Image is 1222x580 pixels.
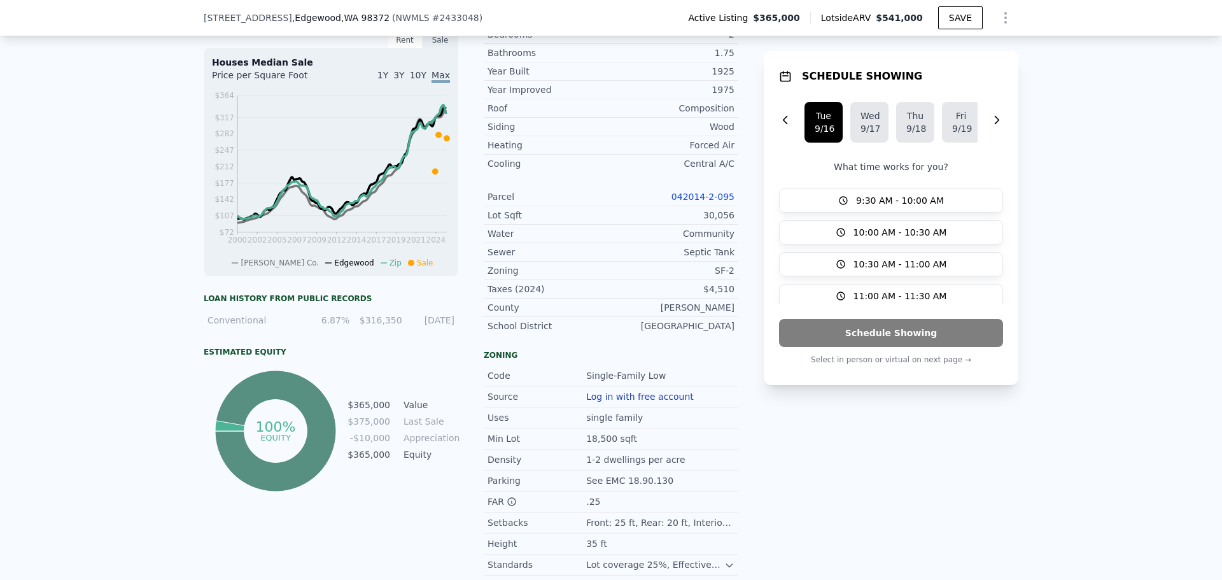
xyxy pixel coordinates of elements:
[586,411,645,424] div: single family
[896,102,934,143] button: Thu9/18
[611,157,734,170] div: Central A/C
[386,236,406,244] tspan: 2019
[488,46,611,59] div: Bathrooms
[821,11,876,24] span: Lotside ARV
[488,516,586,529] div: Setbacks
[876,13,923,23] span: $541,000
[292,11,390,24] span: , Edgewood
[393,70,404,80] span: 3Y
[390,258,402,267] span: Zip
[611,227,734,240] div: Community
[347,414,391,428] td: $375,000
[255,419,295,435] tspan: 100%
[214,129,234,138] tspan: $282
[860,122,878,135] div: 9/17
[586,558,724,571] div: Lot coverage 25%, Effective impervious surface 35%
[347,448,391,462] td: $365,000
[942,102,980,143] button: Fri9/19
[586,495,603,508] div: .25
[779,160,1003,173] p: What time works for you?
[779,284,1003,308] button: 11:00 AM - 11:30 AM
[392,11,482,24] div: ( )
[611,209,734,222] div: 30,056
[260,432,291,442] tspan: equity
[586,516,734,529] div: Front: 25 ft, Rear: 20 ft, Interior: 8 ft
[611,65,734,78] div: 1925
[347,431,391,445] td: -$10,000
[753,11,800,24] span: $365,000
[850,102,888,143] button: Wed9/17
[779,252,1003,276] button: 10:30 AM - 11:00 AM
[488,264,611,277] div: Zoning
[611,283,734,295] div: $4,510
[488,320,611,332] div: School District
[853,226,947,239] span: 10:00 AM - 10:30 AM
[779,188,1003,213] button: 9:30 AM - 10:00 AM
[214,162,234,171] tspan: $212
[410,70,426,80] span: 10Y
[488,246,611,258] div: Sewer
[815,110,832,122] div: Tue
[401,431,458,445] td: Appreciation
[488,390,586,403] div: Source
[586,453,687,466] div: 1-2 dwellings per acre
[906,122,924,135] div: 9/18
[586,474,676,487] div: See EMC 18.90.130
[367,236,386,244] tspan: 2017
[671,192,734,202] a: 042014-2-095
[423,32,458,48] div: Sale
[307,236,327,244] tspan: 2009
[484,350,738,360] div: Zoning
[586,369,668,382] div: Single-Family Low
[488,453,586,466] div: Density
[488,139,611,152] div: Heating
[488,209,611,222] div: Lot Sqft
[267,236,287,244] tspan: 2005
[804,102,843,143] button: Tue9/16
[341,13,390,23] span: , WA 98372
[214,91,234,100] tspan: $364
[214,179,234,188] tspan: $177
[488,157,611,170] div: Cooling
[204,11,292,24] span: [STREET_ADDRESS]
[952,122,970,135] div: 9/19
[779,319,1003,347] button: Schedule Showing
[488,558,586,571] div: Standards
[779,220,1003,244] button: 10:00 AM - 10:30 AM
[377,70,388,80] span: 1Y
[204,347,458,357] div: Estimated Equity
[860,110,878,122] div: Wed
[488,83,611,96] div: Year Improved
[401,448,458,462] td: Equity
[488,411,586,424] div: Uses
[586,432,640,445] div: 18,500 sqft
[204,294,458,304] div: Loan history from public records
[220,228,234,237] tspan: $72
[586,392,694,402] button: Log in with free account
[357,314,402,327] div: $316,350
[426,236,446,244] tspan: 2024
[488,283,611,295] div: Taxes (2024)
[327,236,347,244] tspan: 2012
[214,113,234,122] tspan: $317
[815,122,832,135] div: 9/16
[334,258,374,267] span: Edgewood
[214,146,234,155] tspan: $247
[241,258,319,267] span: [PERSON_NAME] Co.
[611,102,734,115] div: Composition
[432,70,450,83] span: Max
[488,369,586,382] div: Code
[611,83,734,96] div: 1975
[410,314,454,327] div: [DATE]
[488,227,611,240] div: Water
[207,314,297,327] div: Conventional
[228,236,248,244] tspan: 2000
[347,398,391,412] td: $365,000
[853,290,947,302] span: 11:00 AM - 11:30 AM
[488,495,586,508] div: FAR
[906,110,924,122] div: Thu
[347,236,367,244] tspan: 2014
[856,194,944,207] span: 9:30 AM - 10:00 AM
[212,69,331,89] div: Price per Square Foot
[611,139,734,152] div: Forced Air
